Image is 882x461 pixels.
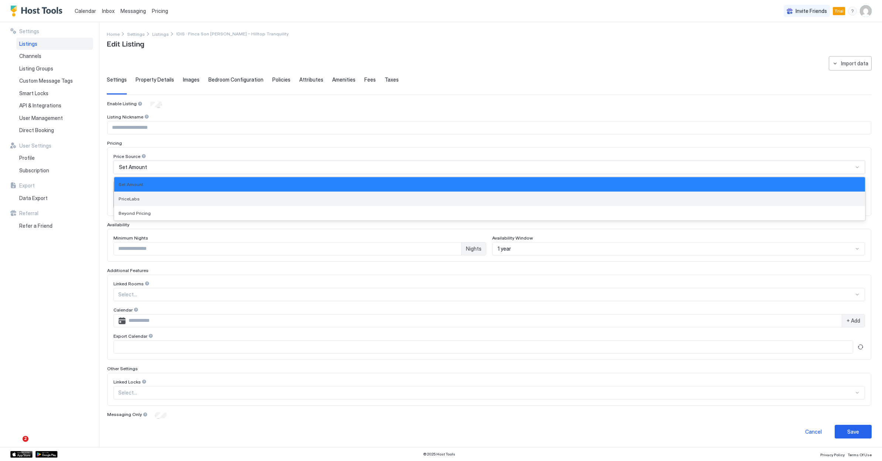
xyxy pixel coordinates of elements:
span: 1 year [498,245,511,252]
a: Channels [16,50,93,62]
span: Linked Rooms [113,281,144,286]
span: Policies [272,76,290,83]
a: Smart Locks [16,87,93,100]
a: Profile [16,152,93,164]
span: Trial [834,8,844,14]
span: Custom Message Tags [19,78,73,84]
span: API & Integrations [19,102,61,109]
a: Home [107,30,120,38]
span: Messaging [120,8,146,14]
div: Cancel [805,428,822,436]
a: Settings [127,30,145,38]
a: Data Export [16,192,93,204]
span: Terms Of Use [848,453,872,457]
a: Messaging [120,7,146,15]
div: User profile [860,5,872,17]
button: Refresh [856,343,865,351]
span: Images [183,76,200,83]
span: Breadcrumb [176,31,289,37]
span: Availability Window [492,235,533,241]
span: Linked Locks [113,379,141,385]
span: Referral [19,210,38,217]
button: Cancel [795,425,832,438]
a: Listing Groups [16,62,93,75]
input: Input Field [126,314,842,327]
span: Inbox [102,8,115,14]
span: Attributes [299,76,323,83]
a: Listings [152,30,169,38]
div: menu [848,7,857,16]
span: Messaging Only [107,412,142,417]
span: User Management [19,115,63,121]
span: Price Source [113,154,140,159]
span: Pricing [107,140,122,146]
span: Fees [364,76,376,83]
span: Other Settings [107,366,138,371]
a: Refer a Friend [16,220,93,232]
span: Taxes [385,76,399,83]
a: Terms Of Use [848,450,872,458]
span: Set Amount [119,164,147,171]
span: Invite Friends [796,8,827,14]
span: Amenities [332,76,355,83]
a: Inbox [102,7,115,15]
span: Enable Listing [107,101,137,106]
span: Listings [152,31,169,37]
span: Set Amount [119,182,143,187]
span: © 2025 Host Tools [423,452,455,457]
input: Input Field [114,341,853,353]
span: Listing Nickname [107,114,143,120]
div: Import data [841,59,868,67]
span: Export [19,182,35,189]
span: Listings [19,41,37,47]
span: Property Details [136,76,174,83]
span: Privacy Policy [820,453,845,457]
span: + Add [847,317,860,324]
a: Host Tools Logo [10,6,66,17]
span: Refer a Friend [19,223,52,229]
a: User Management [16,112,93,124]
button: Import data [829,56,872,70]
a: Subscription [16,164,93,177]
input: Input Field [108,121,871,134]
a: Custom Message Tags [16,75,93,87]
a: API & Integrations [16,99,93,112]
span: Channels [19,53,41,59]
div: Breadcrumb [107,30,120,38]
span: Nights [466,245,481,252]
span: Data Export [19,195,48,202]
span: Settings [127,31,145,37]
span: Beyond Pricing [119,210,151,216]
input: Input Field [114,242,461,255]
span: Calendar [75,8,96,14]
div: Save [847,428,859,436]
span: Subscription [19,167,49,174]
span: Calendar [113,307,133,313]
span: Settings [107,76,127,83]
span: Export Calendar [113,333,147,339]
span: Settings [19,28,39,35]
a: Direct Booking [16,124,93,137]
a: Google Play Store [35,451,58,458]
a: App Store [10,451,33,458]
button: Save [835,425,872,438]
span: Pricing [152,8,168,14]
div: Breadcrumb [152,30,169,38]
span: Availability [107,222,129,227]
span: Smart Locks [19,90,48,97]
span: Minimum Nights [113,235,148,241]
span: Listing Groups [19,65,53,72]
span: Edit Listing [107,38,144,49]
div: Breadcrumb [127,30,145,38]
span: User Settings [19,142,51,149]
span: Additional Features [107,268,149,273]
a: Privacy Policy [820,450,845,458]
span: Direct Booking [19,127,54,134]
span: Profile [19,155,35,161]
span: PriceLabs [119,196,140,202]
span: Home [107,31,120,37]
a: Calendar [75,7,96,15]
